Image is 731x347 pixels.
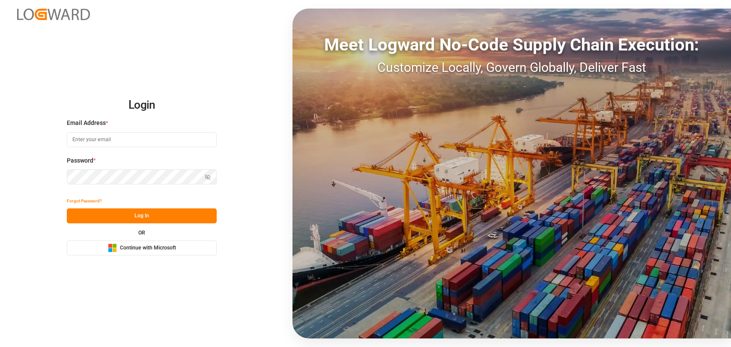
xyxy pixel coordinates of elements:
[292,32,731,58] div: Meet Logward No-Code Supply Chain Execution:
[138,230,145,235] small: OR
[67,208,217,223] button: Log In
[17,9,90,20] img: Logward_new_orange.png
[67,240,217,255] button: Continue with Microsoft
[67,132,217,147] input: Enter your email
[67,156,93,165] span: Password
[67,193,102,208] button: Forgot Password?
[67,92,217,119] h2: Login
[292,58,731,77] div: Customize Locally, Govern Globally, Deliver Fast
[120,244,176,252] span: Continue with Microsoft
[67,119,106,128] span: Email Address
